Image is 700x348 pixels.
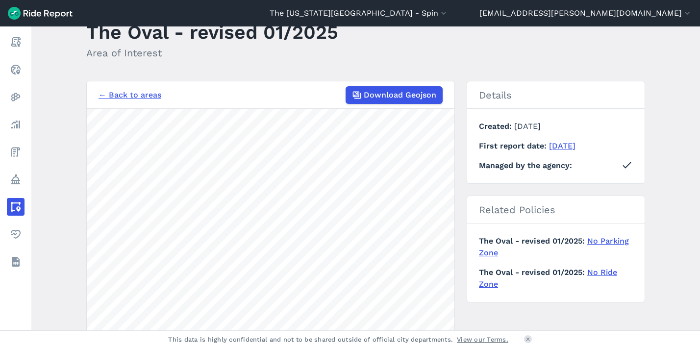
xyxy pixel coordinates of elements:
[364,89,436,101] span: Download Geojson
[7,61,25,78] a: Realtime
[86,46,338,60] h2: Area of Interest
[7,171,25,188] a: Policy
[467,196,645,224] h2: Related Policies
[8,7,73,20] img: Ride Report
[457,335,508,344] a: View our Terms.
[7,143,25,161] a: Fees
[549,141,575,150] a: [DATE]
[479,160,572,172] span: Managed by the agency
[467,81,645,109] h2: Details
[7,88,25,106] a: Heatmaps
[270,7,449,19] button: The [US_STATE][GEOGRAPHIC_DATA] - Spin
[479,7,692,19] button: [EMAIL_ADDRESS][PERSON_NAME][DOMAIN_NAME]
[479,236,587,246] span: The Oval - revised 01/2025
[514,122,541,131] span: [DATE]
[86,19,338,46] h1: The Oval - revised 01/2025
[479,141,549,150] span: First report date
[7,198,25,216] a: Areas
[7,253,25,271] a: Datasets
[7,33,25,51] a: Report
[479,268,587,277] span: The Oval - revised 01/2025
[346,86,443,104] button: Download Geojson
[99,89,161,101] a: ← Back to areas
[7,225,25,243] a: Health
[7,116,25,133] a: Analyze
[479,122,514,131] span: Created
